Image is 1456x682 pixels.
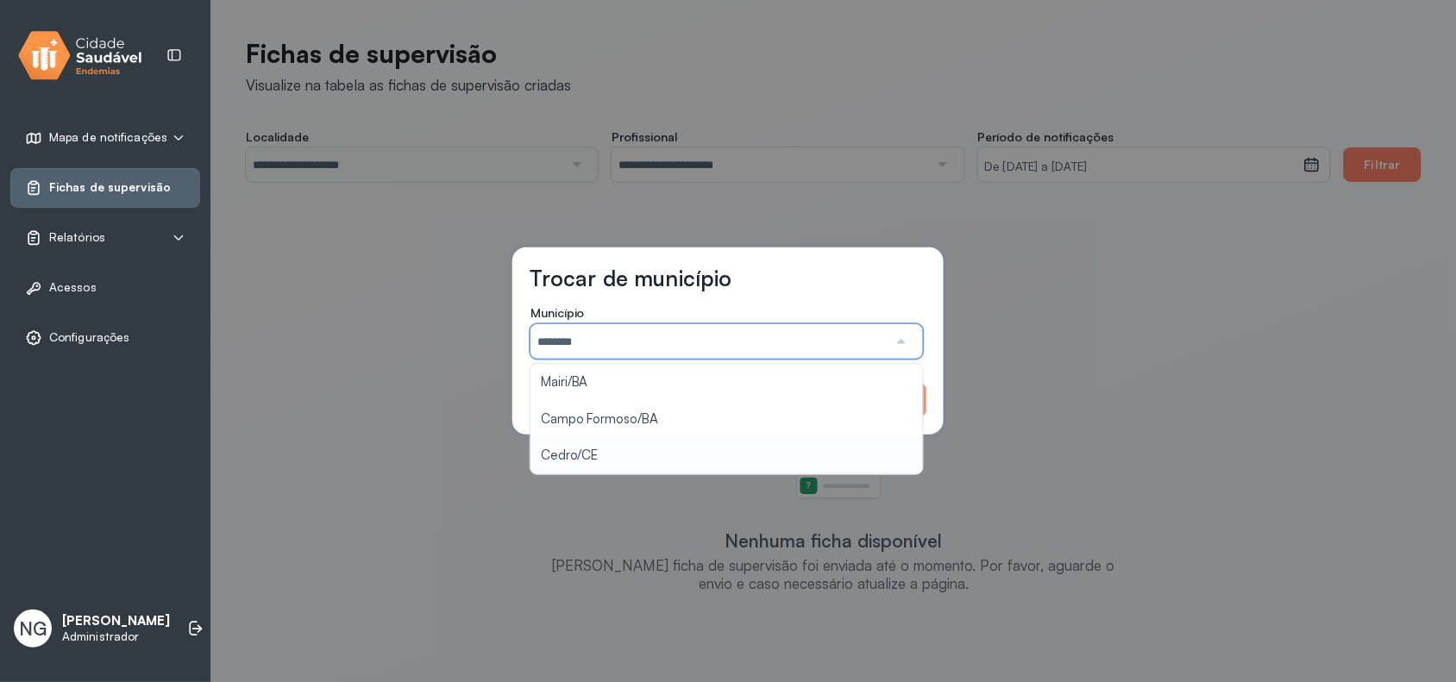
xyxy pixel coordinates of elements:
[49,230,105,245] span: Relatórios
[530,265,732,291] h3: Trocar de município
[25,329,185,347] a: Configurações
[530,437,923,474] li: Cedro/CE
[49,130,167,145] span: Mapa de notificações
[62,613,170,629] p: [PERSON_NAME]
[25,179,185,197] a: Fichas de supervisão
[530,364,923,401] li: Mairi/BA
[19,617,47,640] span: NG
[49,180,171,195] span: Fichas de supervisão
[530,305,585,321] span: Município
[62,629,170,644] p: Administrador
[530,401,923,438] li: Campo Formoso/BA
[49,280,97,295] span: Acessos
[18,28,142,84] img: logo.svg
[25,279,185,297] a: Acessos
[49,330,129,345] span: Configurações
